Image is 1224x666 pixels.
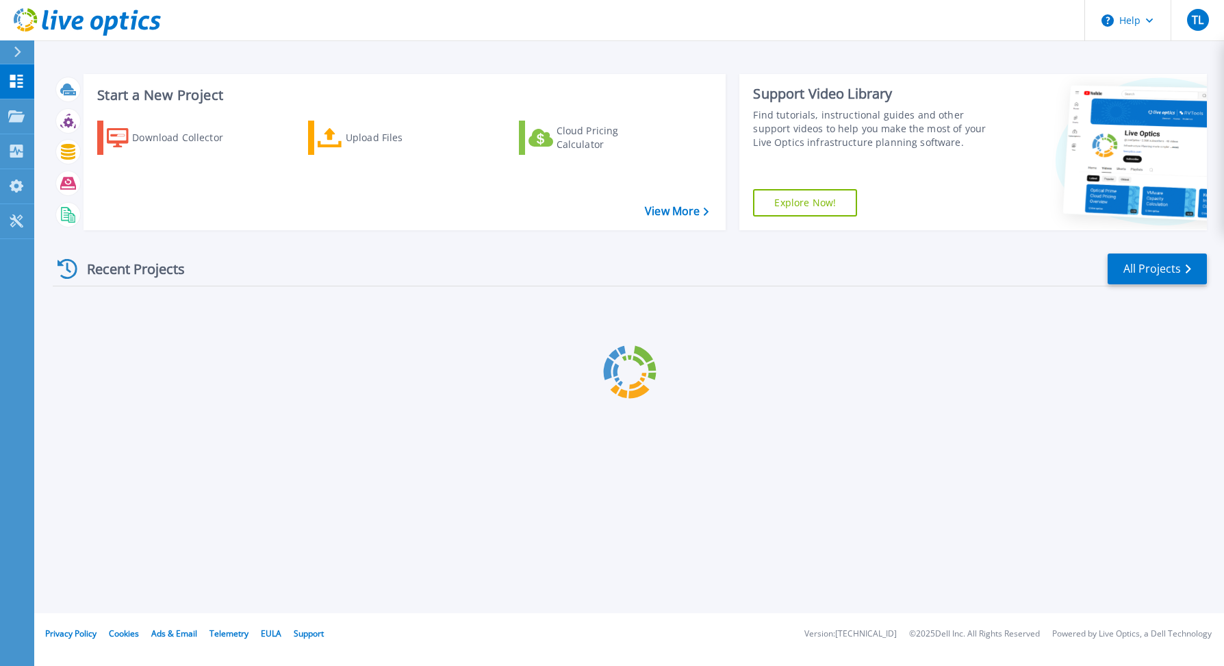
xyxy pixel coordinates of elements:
a: View More [645,205,709,218]
a: All Projects [1108,254,1207,284]
span: TL [1192,14,1203,25]
div: Find tutorials, instructional guides and other support videos to help you make the most of your L... [753,108,990,149]
div: Upload Files [346,124,455,151]
a: EULA [261,628,281,639]
li: Version: [TECHNICAL_ID] [804,630,897,639]
a: Upload Files [308,121,461,155]
li: © 2025 Dell Inc. All Rights Reserved [909,630,1040,639]
a: Explore Now! [753,189,857,217]
a: Privacy Policy [45,628,97,639]
h3: Start a New Project [97,88,709,103]
a: Ads & Email [151,628,197,639]
a: Support [294,628,324,639]
li: Powered by Live Optics, a Dell Technology [1052,630,1212,639]
a: Cookies [109,628,139,639]
div: Download Collector [132,124,242,151]
div: Support Video Library [753,85,990,103]
div: Cloud Pricing Calculator [557,124,666,151]
a: Cloud Pricing Calculator [519,121,672,155]
a: Telemetry [209,628,248,639]
div: Recent Projects [53,252,203,286]
a: Download Collector [97,121,250,155]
